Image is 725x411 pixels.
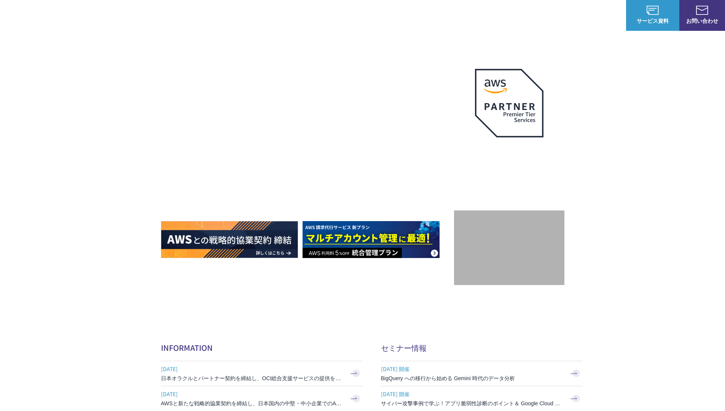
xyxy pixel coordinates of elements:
[363,11,381,19] p: 強み
[597,11,618,19] a: ログイン
[161,400,344,407] h3: AWSと新たな戦略的協業契約を締結し、日本国内の中堅・中小企業でのAWS活用を加速
[11,6,143,24] a: AWS総合支援サービス C-Chorus NHN テコラスAWS総合支援サービス
[466,147,553,176] p: 最上位プレミアティア サービスパートナー
[161,361,363,386] a: [DATE] 日本オラクルとパートナー契約を締結し、OCI総合支援サービスの提供を開始
[88,7,143,23] span: NHN テコラス AWS総合支援サービス
[161,221,298,258] img: AWSとの戦略的協業契約 締結
[381,342,583,353] h2: セミナー情報
[626,17,679,25] span: サービス資料
[161,125,454,198] h1: AWS ジャーニーの 成功を実現
[696,6,708,15] img: お問い合わせ
[475,69,543,137] img: AWSプレミアティアサービスパートナー
[647,6,659,15] img: AWS総合支援サービス C-Chorus サービス資料
[161,388,344,400] span: [DATE]
[161,84,454,118] p: AWSの導入からコスト削減、 構成・運用の最適化からデータ活用まで 規模や業種業態を問わない マネージドサービスで
[381,388,564,400] span: [DATE] 開催
[303,221,440,258] img: AWS請求代行サービス 統合管理プラン
[161,386,363,411] a: [DATE] AWSと新たな戦略的協業契約を締結し、日本国内の中堅・中小企業でのAWS活用を加速
[381,400,564,407] h3: サイバー攻撃事例で学ぶ！アプリ脆弱性診断のポイント＆ Google Cloud セキュリティ対策
[440,11,501,19] p: 業種別ソリューション
[161,342,363,353] h2: INFORMATION
[516,11,538,19] a: 導入事例
[396,11,425,19] p: サービス
[161,374,344,382] h3: 日本オラクルとパートナー契約を締結し、OCI総合支援サービスの提供を開始
[161,363,344,374] span: [DATE]
[381,386,583,411] a: [DATE] 開催 サイバー攻撃事例で学ぶ！アプリ脆弱性診断のポイント＆ Google Cloud セキュリティ対策
[381,363,564,374] span: [DATE] 開催
[381,361,583,386] a: [DATE] 開催 BigQuery への移行から始める Gemini 時代のデータ分析
[381,374,564,382] h3: BigQuery への移行から始める Gemini 時代のデータ分析
[469,222,549,277] img: 契約件数
[553,11,582,19] p: ナレッジ
[500,147,518,158] em: AWS
[679,17,725,25] span: お問い合わせ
